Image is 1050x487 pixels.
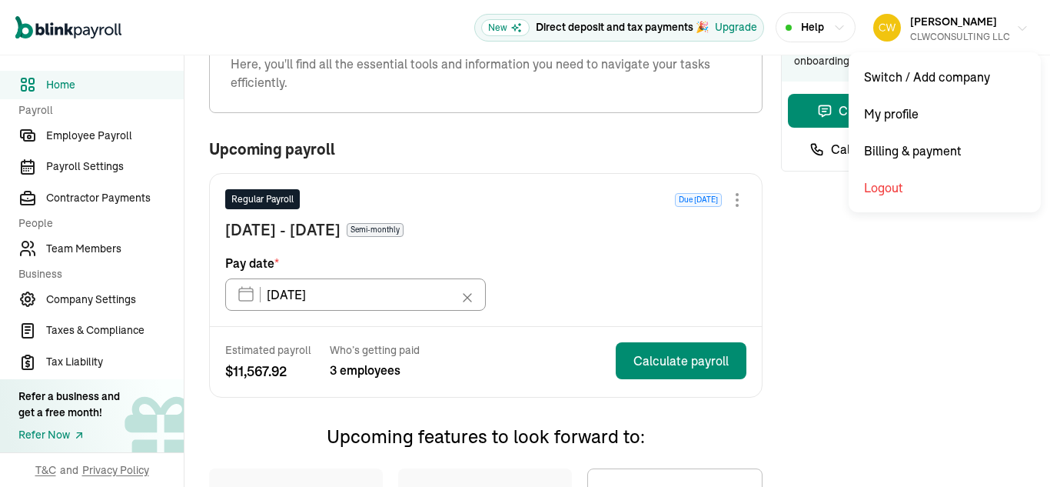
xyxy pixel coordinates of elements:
[855,132,1035,169] div: Billing & payment
[801,19,824,35] span: Help
[855,169,1035,206] div: Logout
[855,95,1035,132] div: My profile
[973,413,1050,487] iframe: Chat Widget
[536,19,709,35] p: Direct deposit and tax payments 🎉
[910,15,997,28] span: [PERSON_NAME]
[910,30,1010,44] div: CLWCONSULTING LLC
[15,5,121,50] nav: Global
[715,19,757,35] div: Upgrade
[855,58,1035,95] div: Switch / Add company
[481,19,530,36] span: New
